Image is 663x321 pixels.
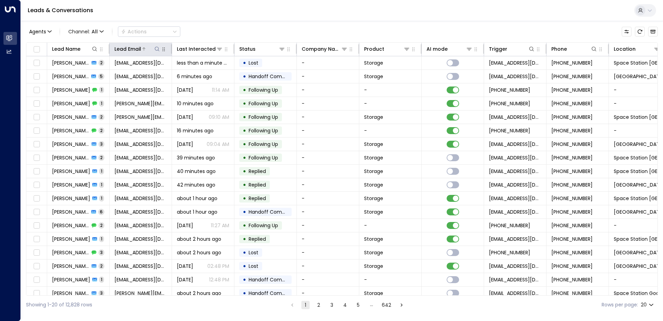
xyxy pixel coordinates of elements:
span: +441924281051 [551,59,593,66]
span: +447930658818 [551,114,593,121]
span: Handoff Completed [249,276,298,283]
div: • [243,247,246,258]
span: 2 [98,222,104,228]
button: Go to page 642 [380,301,393,309]
div: Phone [551,45,567,53]
td: - [297,287,359,300]
div: • [243,179,246,191]
button: Go to next page [397,301,406,309]
span: Following Up [249,100,278,107]
span: Replied [249,195,266,202]
span: 1 [99,100,104,106]
span: leads@space-station.co.uk [489,236,541,242]
div: Showing 1-20 of 12,828 rows [26,301,92,308]
div: Trigger [489,45,535,53]
span: Storage [364,208,383,215]
div: Company Name [302,45,341,53]
span: Following Up [249,114,278,121]
span: +447956147658 [489,249,530,256]
span: Aug 19, 2025 [177,263,193,270]
div: Trigger [489,45,507,53]
span: Toggle select row [32,221,41,230]
td: - [359,219,422,232]
td: - [297,138,359,151]
a: Leads & Conversations [28,6,93,14]
span: +447754100770 [551,73,593,80]
span: Storage [364,249,383,256]
span: coffmad@gmail.com [114,222,167,229]
span: Channel: [66,27,106,36]
span: rayhaile@btinternet.com [114,59,167,66]
span: Following Up [249,127,278,134]
span: marttinac7618@gmail.com [114,181,167,188]
span: josh.emerson@live.com [114,290,167,297]
button: Go to page 3 [328,301,336,309]
span: +447956147658 [551,276,593,283]
div: • [243,111,246,123]
span: 1 [99,195,104,201]
span: Lewis Graham [52,236,90,242]
span: Handoff Completed [249,290,298,297]
td: - [297,165,359,178]
div: • [243,260,246,272]
span: Toggle select row [32,167,41,176]
p: 12:48 PM [209,276,229,283]
span: 3 [98,249,104,255]
span: Joshua Emerson [52,290,89,297]
span: Replied [249,236,266,242]
span: Storage [364,263,383,270]
span: +447923000000 [551,208,593,215]
span: David Tatlow [52,249,89,256]
span: coffmad@gmail.com [114,208,167,215]
div: AI mode [427,45,473,53]
label: Rows per page: [602,301,638,308]
span: +447930658818 [489,100,530,107]
span: leads@space-station.co.uk [489,181,541,188]
span: Martina Cervenakova [52,181,90,188]
td: - [297,232,359,246]
span: davidtatlow@aol.com [114,276,167,283]
p: 11:14 AM [212,87,229,93]
span: Olivia Carter [52,73,89,80]
div: Lead Name [52,45,80,53]
span: Beverley Haile [52,59,89,66]
td: - [297,260,359,273]
span: Gembostevo77@gmail.com [114,154,167,161]
span: Corey Street-Coffman [52,222,89,229]
span: 2 [98,127,104,133]
div: Company Name [302,45,348,53]
span: 40 minutes ago [177,168,216,175]
span: 1 [99,277,104,282]
span: Toggle select row [32,235,41,244]
button: Archived Leads [648,27,658,36]
span: 6 minutes ago [177,73,212,80]
td: - [359,273,422,286]
span: Toggle select row [32,181,41,189]
button: Customize [622,27,631,36]
div: Location [614,45,660,53]
td: - [297,205,359,219]
div: … [367,301,376,309]
div: • [243,206,246,218]
td: - [359,97,422,110]
div: • [243,287,246,299]
span: Storage [364,73,383,80]
span: Emily Cooley [52,195,90,202]
span: Toggle select row [32,86,41,94]
span: Toggle select row [32,194,41,203]
span: +447754100770 [551,87,593,93]
div: Location [614,45,636,53]
span: oskar@herdland.com [114,114,167,121]
span: leads@space-station.co.uk [489,59,541,66]
span: 2 [98,263,104,269]
span: +447923000000 [489,222,530,229]
span: Toggle select all [32,45,41,54]
span: Sep 13, 2025 [177,222,193,229]
div: • [243,165,246,177]
div: • [243,57,246,69]
span: Aug 19, 2025 [177,276,193,283]
button: Actions [118,26,180,37]
span: leads@space-station.co.uk [489,73,541,80]
span: Storage [364,59,383,66]
span: Toggle select row [32,289,41,298]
